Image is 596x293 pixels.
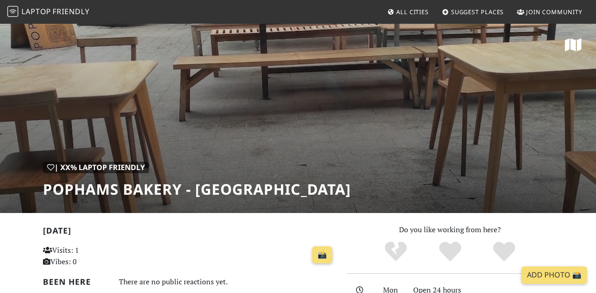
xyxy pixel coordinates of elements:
[396,8,429,16] span: All Cities
[477,240,532,263] div: Definitely!
[451,8,504,16] span: Suggest Places
[21,6,51,16] span: Laptop
[53,6,89,16] span: Friendly
[43,245,133,268] p: Visits: 1 Vibes: 0
[43,277,108,287] h2: Been here
[43,226,336,239] h2: [DATE]
[7,4,90,20] a: LaptopFriendly LaptopFriendly
[383,4,432,20] a: All Cities
[521,266,587,284] a: Add Photo 📸
[347,224,553,236] p: Do you like working from here?
[513,4,586,20] a: Join Community
[423,240,477,263] div: Yes
[43,181,351,198] h1: Pophams Bakery - [GEOGRAPHIC_DATA]
[438,4,508,20] a: Suggest Places
[368,240,423,263] div: No
[43,162,149,174] div: | XX% Laptop Friendly
[7,6,18,17] img: LaptopFriendly
[312,246,332,264] a: 📸
[119,275,336,288] div: There are no public reactions yet.
[526,8,582,16] span: Join Community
